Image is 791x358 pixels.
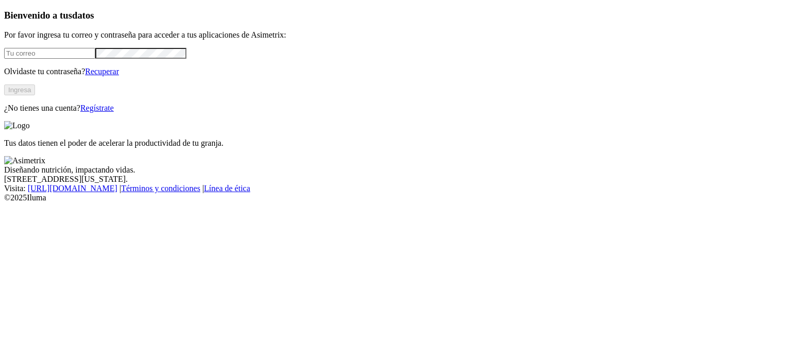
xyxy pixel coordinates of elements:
[4,184,787,193] div: Visita : | |
[4,67,787,76] p: Olvidaste tu contraseña?
[4,48,95,59] input: Tu correo
[4,165,787,175] div: Diseñando nutrición, impactando vidas.
[4,156,45,165] img: Asimetrix
[4,139,787,148] p: Tus datos tienen el poder de acelerar la productividad de tu granja.
[204,184,250,193] a: Línea de ética
[121,184,200,193] a: Términos y condiciones
[85,67,119,76] a: Recuperar
[4,84,35,95] button: Ingresa
[4,104,787,113] p: ¿No tienes una cuenta?
[4,30,787,40] p: Por favor ingresa tu correo y contraseña para acceder a tus aplicaciones de Asimetrix:
[4,121,30,130] img: Logo
[4,193,787,202] div: © 2025 Iluma
[4,175,787,184] div: [STREET_ADDRESS][US_STATE].
[4,10,787,21] h3: Bienvenido a tus
[80,104,114,112] a: Regístrate
[72,10,94,21] span: datos
[28,184,117,193] a: [URL][DOMAIN_NAME]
